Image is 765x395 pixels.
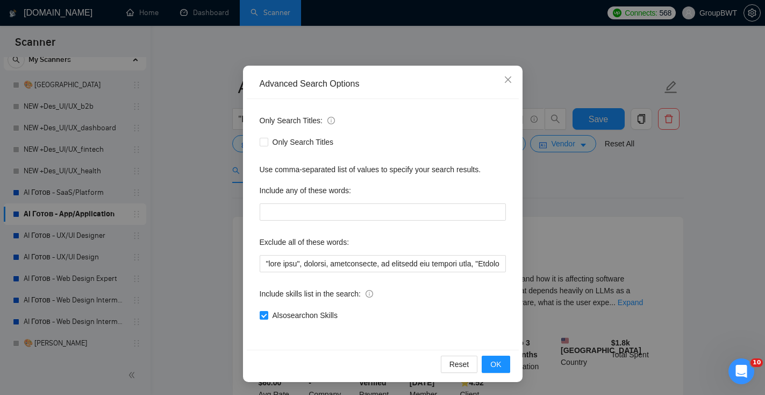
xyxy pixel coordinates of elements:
[449,358,469,370] span: Reset
[490,358,501,370] span: OK
[268,309,342,321] span: Also search on Skills
[268,136,338,148] span: Only Search Titles
[260,115,335,126] span: Only Search Titles:
[441,356,478,373] button: Reset
[728,358,754,384] iframe: Intercom live chat
[504,75,512,84] span: close
[494,66,523,95] button: Close
[750,358,763,367] span: 10
[482,356,510,373] button: OK
[260,78,506,90] div: Advanced Search Options
[327,117,335,124] span: info-circle
[366,290,373,298] span: info-circle
[260,288,373,300] span: Include skills list in the search:
[260,234,349,251] label: Exclude all of these words:
[260,182,351,199] label: Include any of these words:
[260,164,506,175] div: Use comma-separated list of values to specify your search results.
